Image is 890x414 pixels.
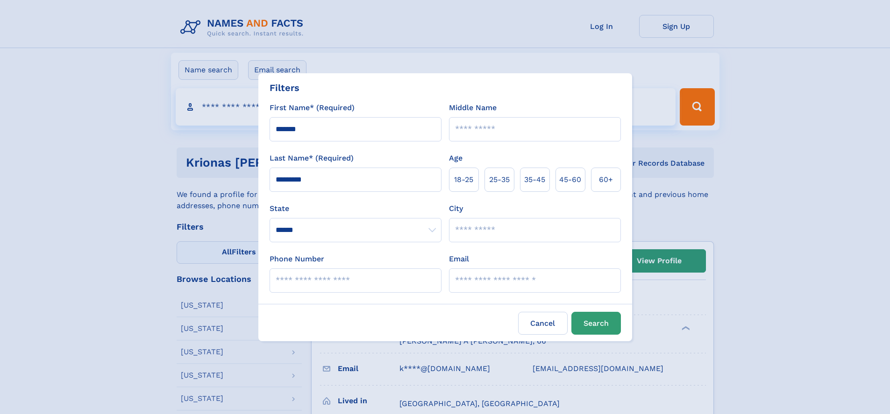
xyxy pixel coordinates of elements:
[270,203,441,214] label: State
[599,174,613,185] span: 60+
[270,81,299,95] div: Filters
[449,203,463,214] label: City
[518,312,568,335] label: Cancel
[454,174,473,185] span: 18‑25
[449,102,497,113] label: Middle Name
[571,312,621,335] button: Search
[489,174,510,185] span: 25‑35
[449,153,463,164] label: Age
[270,253,324,265] label: Phone Number
[449,253,469,265] label: Email
[559,174,581,185] span: 45‑60
[270,153,354,164] label: Last Name* (Required)
[270,102,355,113] label: First Name* (Required)
[524,174,545,185] span: 35‑45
